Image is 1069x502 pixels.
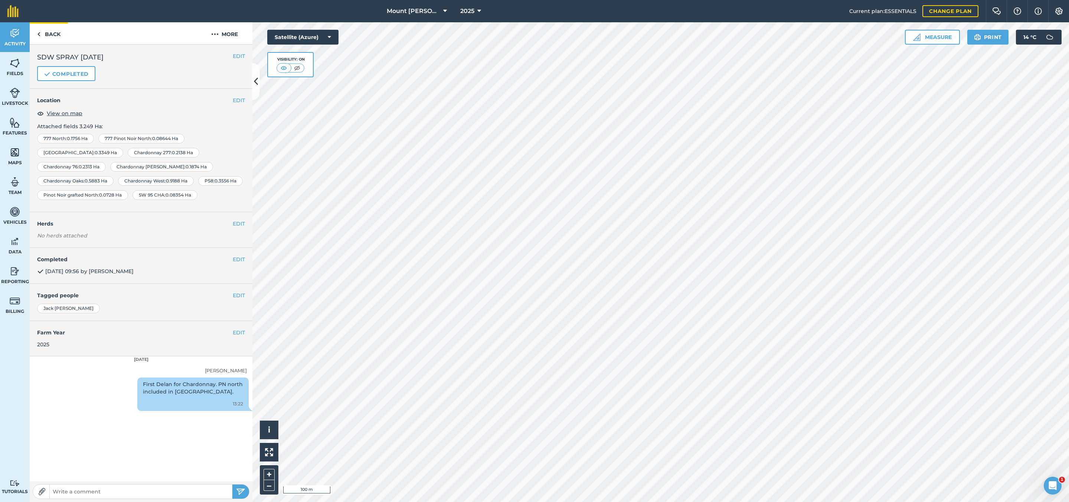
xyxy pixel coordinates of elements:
span: Chardonnay West [124,178,165,184]
button: – [264,480,275,491]
span: P58 [205,178,213,184]
button: EDIT [233,96,245,104]
span: : 0.2138 Ha [171,150,193,156]
img: svg+xml;base64,PHN2ZyB4bWxucz0iaHR0cDovL3d3dy53My5vcmcvMjAwMC9zdmciIHdpZHRoPSI1NiIgaGVpZ2h0PSI2MC... [10,58,20,69]
h4: Farm Year [37,328,245,337]
span: 14 ° C [1023,30,1036,45]
span: 2025 [460,7,474,16]
button: View on map [37,109,82,118]
button: EDIT [233,255,245,263]
img: A question mark icon [1013,7,1022,15]
button: Measure [905,30,960,45]
span: : 0.3556 Ha [213,178,236,184]
img: svg+xml;base64,PD94bWwgdmVyc2lvbj0iMS4wIiBlbmNvZGluZz0idXRmLTgiPz4KPCEtLSBHZW5lcmF0b3I6IEFkb2JlIE... [10,236,20,247]
span: : 0.3349 Ha [94,150,117,156]
span: 777 North [43,136,66,142]
span: : 0.1874 Ha [184,164,207,170]
h4: Location [37,96,245,104]
img: Paperclip icon [38,488,46,495]
iframe: Intercom live chat [1044,477,1062,495]
h4: Completed [37,255,245,263]
input: Write a comment [50,486,232,497]
a: Back [30,22,68,44]
span: 13:22 [233,400,243,408]
img: fieldmargin Logo [7,5,19,17]
button: EDIT [233,291,245,299]
span: i [268,425,270,434]
p: Attached fields 3.249 Ha : [37,122,245,130]
img: svg+xml;base64,PD94bWwgdmVyc2lvbj0iMS4wIiBlbmNvZGluZz0idXRmLTgiPz4KPCEtLSBHZW5lcmF0b3I6IEFkb2JlIE... [10,206,20,217]
span: Chardonnay 277 [134,150,171,156]
div: [PERSON_NAME] [35,367,247,375]
h4: Tagged people [37,291,245,299]
img: svg+xml;base64,PHN2ZyB4bWxucz0iaHR0cDovL3d3dy53My5vcmcvMjAwMC9zdmciIHdpZHRoPSI1NiIgaGVpZ2h0PSI2MC... [10,117,20,128]
button: Print [967,30,1009,45]
span: : 0.2313 Ha [78,164,99,170]
img: svg+xml;base64,PHN2ZyB4bWxucz0iaHR0cDovL3d3dy53My5vcmcvMjAwMC9zdmciIHdpZHRoPSIxOSIgaGVpZ2h0PSIyNC... [974,33,981,42]
button: i [260,421,278,439]
button: Satellite (Azure) [267,30,339,45]
img: svg+xml;base64,PHN2ZyB4bWxucz0iaHR0cDovL3d3dy53My5vcmcvMjAwMC9zdmciIHdpZHRoPSIxOCIgaGVpZ2h0PSIyNC... [44,70,50,79]
img: svg+xml;base64,PHN2ZyB4bWxucz0iaHR0cDovL3d3dy53My5vcmcvMjAwMC9zdmciIHdpZHRoPSI1MCIgaGVpZ2h0PSI0MC... [292,64,302,72]
div: [DATE] 09:56 by [PERSON_NAME] [30,248,252,284]
button: 14 °C [1016,30,1062,45]
span: SW 95 CHA [139,192,164,198]
img: A cog icon [1055,7,1063,15]
span: Current plan : ESSENTIALS [849,7,916,15]
img: svg+xml;base64,PHN2ZyB4bWxucz0iaHR0cDovL3d3dy53My5vcmcvMjAwMC9zdmciIHdpZHRoPSIxOCIgaGVpZ2h0PSIyNC... [37,109,44,118]
div: 2025 [37,340,245,349]
img: svg+xml;base64,PHN2ZyB4bWxucz0iaHR0cDovL3d3dy53My5vcmcvMjAwMC9zdmciIHdpZHRoPSIxNyIgaGVpZ2h0PSIxNy... [1034,7,1042,16]
span: : 0.0728 Ha [98,192,122,198]
div: Visibility: On [277,56,305,62]
span: Chardonnay 76 [43,164,78,170]
span: [GEOGRAPHIC_DATA] [43,150,94,156]
img: svg+xml;base64,PD94bWwgdmVyc2lvbj0iMS4wIiBlbmNvZGluZz0idXRmLTgiPz4KPCEtLSBHZW5lcmF0b3I6IEFkb2JlIE... [10,480,20,487]
span: 777 Pinot Noir North [105,136,151,142]
img: svg+xml;base64,PHN2ZyB4bWxucz0iaHR0cDovL3d3dy53My5vcmcvMjAwMC9zdmciIHdpZHRoPSI1NiIgaGVpZ2h0PSI2MC... [10,147,20,158]
h4: Herds [37,220,252,228]
em: No herds attached [37,231,252,240]
img: svg+xml;base64,PD94bWwgdmVyc2lvbj0iMS4wIiBlbmNvZGluZz0idXRmLTgiPz4KPCEtLSBHZW5lcmF0b3I6IEFkb2JlIE... [10,87,20,98]
span: : 0.9188 Ha [165,178,187,184]
span: 1 [1059,477,1065,483]
span: Chardonnay Oaks [43,178,84,184]
span: Pinot Noir grafted North [43,192,98,198]
img: svg+xml;base64,PD94bWwgdmVyc2lvbj0iMS4wIiBlbmNvZGluZz0idXRmLTgiPz4KPCEtLSBHZW5lcmF0b3I6IEFkb2JlIE... [10,28,20,39]
button: EDIT [233,328,245,337]
button: EDIT [233,52,245,60]
span: Chardonnay [PERSON_NAME] [117,164,184,170]
span: Mount [PERSON_NAME] [387,7,440,16]
h2: SDW SPRAY [DATE] [37,52,245,62]
button: EDIT [233,220,245,228]
div: [DATE] [30,356,252,363]
div: Jack [PERSON_NAME] [37,304,100,313]
span: : 0.5883 Ha [84,178,107,184]
span: : 0.1756 Ha [66,136,88,142]
img: Ruler icon [913,33,921,41]
span: View on map [47,109,82,117]
img: svg+xml;base64,PHN2ZyB4bWxucz0iaHR0cDovL3d3dy53My5vcmcvMjAwMC9zdmciIHdpZHRoPSIyMCIgaGVpZ2h0PSIyNC... [211,30,219,39]
img: Two speech bubbles overlapping with the left bubble in the forefront [992,7,1001,15]
button: Completed [37,66,95,81]
img: svg+xml;base64,PD94bWwgdmVyc2lvbj0iMS4wIiBlbmNvZGluZz0idXRmLTgiPz4KPCEtLSBHZW5lcmF0b3I6IEFkb2JlIE... [10,295,20,307]
button: + [264,469,275,480]
img: svg+xml;base64,PD94bWwgdmVyc2lvbj0iMS4wIiBlbmNvZGluZz0idXRmLTgiPz4KPCEtLSBHZW5lcmF0b3I6IEFkb2JlIE... [10,266,20,277]
img: svg+xml;base64,PD94bWwgdmVyc2lvbj0iMS4wIiBlbmNvZGluZz0idXRmLTgiPz4KPCEtLSBHZW5lcmF0b3I6IEFkb2JlIE... [1042,30,1057,45]
span: : 0.08644 Ha [151,136,178,142]
img: svg+xml;base64,PHN2ZyB4bWxucz0iaHR0cDovL3d3dy53My5vcmcvMjAwMC9zdmciIHdpZHRoPSIxOCIgaGVpZ2h0PSIyNC... [37,267,44,276]
button: More [197,22,252,44]
a: Change plan [922,5,978,17]
img: svg+xml;base64,PD94bWwgdmVyc2lvbj0iMS4wIiBlbmNvZGluZz0idXRmLTgiPz4KPCEtLSBHZW5lcmF0b3I6IEFkb2JlIE... [10,176,20,188]
div: First Delan for Chardonnay. PN north included in [GEOGRAPHIC_DATA]. [137,378,249,411]
img: svg+xml;base64,PHN2ZyB4bWxucz0iaHR0cDovL3d3dy53My5vcmcvMjAwMC9zdmciIHdpZHRoPSI5IiBoZWlnaHQ9IjI0Ii... [37,30,40,39]
img: Four arrows, one pointing top left, one top right, one bottom right and the last bottom left [265,448,273,456]
span: : 0.08354 Ha [164,192,191,198]
img: svg+xml;base64,PHN2ZyB4bWxucz0iaHR0cDovL3d3dy53My5vcmcvMjAwMC9zdmciIHdpZHRoPSIyNSIgaGVpZ2h0PSIyNC... [236,487,245,496]
img: svg+xml;base64,PHN2ZyB4bWxucz0iaHR0cDovL3d3dy53My5vcmcvMjAwMC9zdmciIHdpZHRoPSI1MCIgaGVpZ2h0PSI0MC... [279,64,288,72]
